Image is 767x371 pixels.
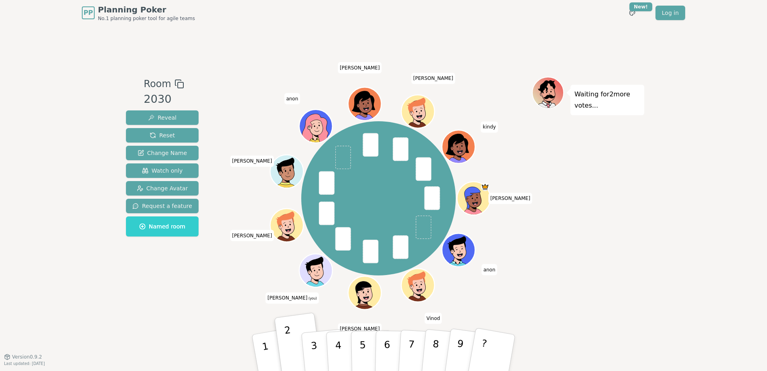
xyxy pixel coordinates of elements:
button: Watch only [126,163,199,178]
span: Change Name [138,149,187,157]
span: Click to change your name [230,155,274,167]
div: 2030 [144,91,184,108]
span: Reveal [148,114,177,122]
button: Request a feature [126,199,199,213]
span: Last updated: [DATE] [4,361,45,366]
button: Reset [126,128,199,143]
button: Named room [126,216,199,236]
button: Reveal [126,110,199,125]
span: Room [144,77,171,91]
span: (you) [307,297,317,300]
span: Click to change your name [338,323,382,334]
button: New! [625,6,639,20]
span: Click to change your name [284,93,300,104]
span: Click to change your name [266,292,319,304]
button: Version0.9.2 [4,354,42,360]
div: New! [629,2,652,11]
span: Click to change your name [230,230,274,241]
span: Version 0.9.2 [12,354,42,360]
span: Reset [150,131,175,139]
span: Click to change your name [481,121,498,132]
button: Change Name [126,146,199,160]
span: Change Avatar [137,184,188,192]
span: PP [83,8,93,18]
span: Click to change your name [488,193,532,204]
span: Watch only [142,167,183,175]
span: Named room [139,222,185,230]
span: Click to change your name [411,73,455,84]
p: 2 [284,324,296,368]
span: Planning Poker [98,4,195,15]
span: Click to change your name [481,264,497,275]
span: Click to change your name [338,62,382,73]
a: Log in [655,6,685,20]
span: Click to change your name [424,313,442,324]
span: No.1 planning poker tool for agile teams [98,15,195,22]
a: PPPlanning PokerNo.1 planning poker tool for agile teams [82,4,195,22]
span: Request a feature [132,202,192,210]
span: Natasha is the host [481,183,489,191]
button: Click to change your avatar [300,255,332,286]
p: Waiting for 2 more votes... [574,89,640,111]
button: Change Avatar [126,181,199,196]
